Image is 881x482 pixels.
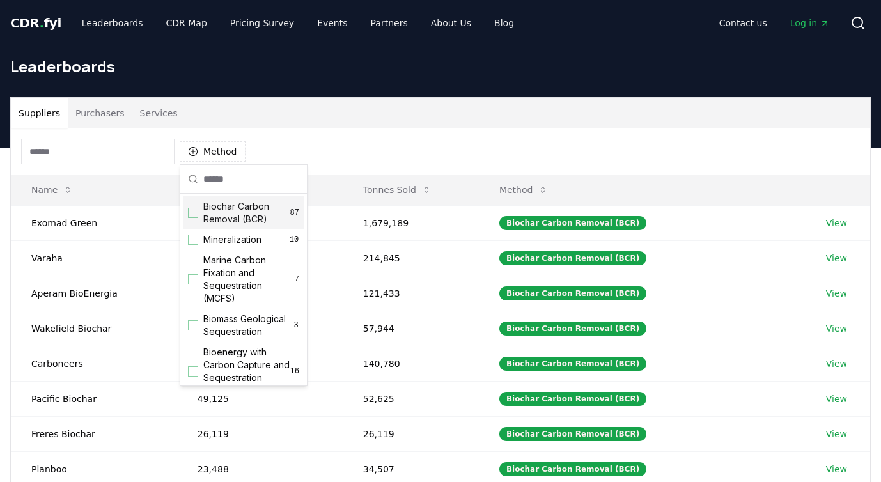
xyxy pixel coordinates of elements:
td: Wakefield Biochar [11,311,177,346]
div: Biochar Carbon Removal (BCR) [499,251,646,265]
td: 196,274 [177,205,343,240]
div: Biochar Carbon Removal (BCR) [499,357,646,371]
div: Biochar Carbon Removal (BCR) [499,427,646,441]
span: . [40,15,44,31]
span: Log in [790,17,830,29]
span: Mineralization [203,233,261,246]
button: Name [21,177,83,203]
a: Blog [484,12,524,35]
span: 10 [289,235,299,245]
a: CDR Map [156,12,217,35]
span: Biomass Geological Sequestration [203,313,293,338]
td: 26,119 [343,416,479,451]
a: View [826,252,847,265]
span: 87 [290,208,299,218]
span: Marine Carbon Fixation and Sequestration (MCFS) [203,254,295,305]
td: 140,780 [343,346,479,381]
a: View [826,393,847,405]
button: Suppliers [11,98,68,128]
span: 16 [290,366,299,377]
td: Exomad Green [11,205,177,240]
span: Bioenergy with Carbon Capture and Sequestration (BECCS) [203,346,290,397]
a: Partners [361,12,418,35]
h1: Leaderboards [10,56,871,77]
td: 214,845 [343,240,479,276]
button: Method [180,141,246,162]
nav: Main [709,12,840,35]
a: View [826,287,847,300]
span: 3 [293,320,299,330]
button: Services [132,98,185,128]
a: About Us [421,12,481,35]
td: 121,433 [343,276,479,311]
nav: Main [72,12,524,35]
td: Aperam BioEnergia [11,276,177,311]
a: Contact us [709,12,777,35]
a: Leaderboards [72,12,153,35]
td: 57,936 [177,311,343,346]
button: Purchasers [68,98,132,128]
a: View [826,322,847,335]
div: Biochar Carbon Removal (BCR) [499,392,646,406]
a: View [826,428,847,440]
a: Events [307,12,357,35]
button: Method [489,177,559,203]
div: Biochar Carbon Removal (BCR) [499,216,646,230]
td: 57,944 [343,311,479,346]
span: Biochar Carbon Removal (BCR) [203,200,290,226]
div: Biochar Carbon Removal (BCR) [499,286,646,300]
a: View [826,217,847,229]
a: View [826,357,847,370]
td: Freres Biochar [11,416,177,451]
td: 1,679,189 [343,205,479,240]
td: 89,548 [177,276,343,311]
span: CDR fyi [10,15,61,31]
td: 54,730 [177,346,343,381]
div: Biochar Carbon Removal (BCR) [499,462,646,476]
a: Log in [780,12,840,35]
td: Pacific Biochar [11,381,177,416]
td: 52,625 [343,381,479,416]
td: 99,512 [177,240,343,276]
td: Varaha [11,240,177,276]
a: View [826,463,847,476]
a: CDR.fyi [10,14,61,32]
div: Biochar Carbon Removal (BCR) [499,322,646,336]
td: 49,125 [177,381,343,416]
a: Pricing Survey [220,12,304,35]
td: 26,119 [177,416,343,451]
span: 7 [295,274,299,284]
td: Carboneers [11,346,177,381]
button: Tonnes Sold [353,177,442,203]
